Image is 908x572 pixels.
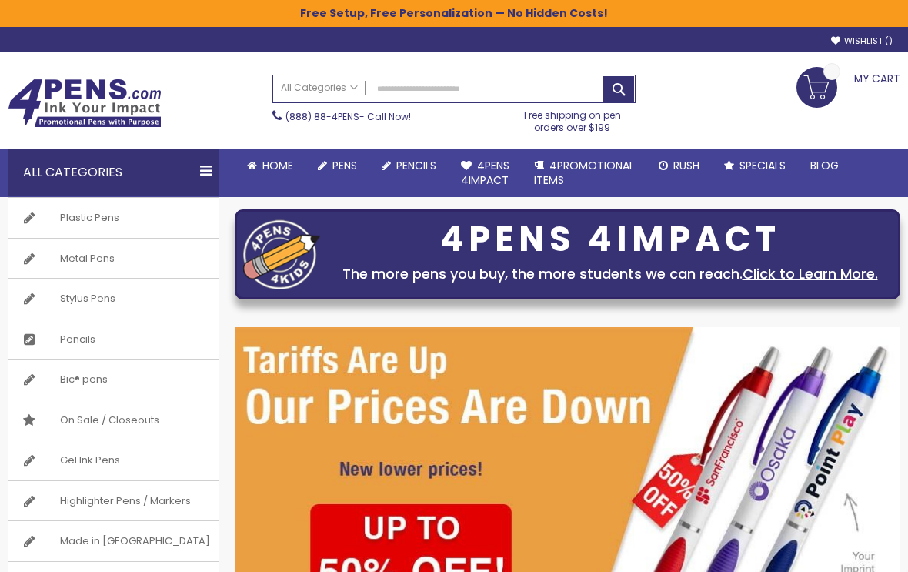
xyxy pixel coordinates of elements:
a: Rush [646,149,712,182]
span: Metal Pens [52,239,122,279]
span: All Categories [281,82,358,94]
div: All Categories [8,149,219,196]
span: Bic® pens [52,360,115,400]
a: Bic® pens [8,360,219,400]
span: Gel Ink Pens [52,440,128,480]
span: Home [262,158,293,173]
a: Metal Pens [8,239,219,279]
span: 4PROMOTIONAL ITEMS [534,158,634,188]
a: Click to Learn More. [743,264,878,283]
img: 4Pens Custom Pens and Promotional Products [8,79,162,128]
a: 4Pens4impact [449,149,522,197]
a: Blog [798,149,851,182]
span: Stylus Pens [52,279,123,319]
span: Made in [GEOGRAPHIC_DATA] [52,521,218,561]
span: Highlighter Pens / Markers [52,481,199,521]
a: (888) 88-4PENS [285,110,359,123]
a: Gel Ink Pens [8,440,219,480]
span: Pencils [396,158,436,173]
a: Pens [305,149,369,182]
a: All Categories [273,75,366,101]
a: Wishlist [831,35,893,47]
span: Specials [739,158,786,173]
a: Stylus Pens [8,279,219,319]
span: Plastic Pens [52,198,127,238]
a: Made in [GEOGRAPHIC_DATA] [8,521,219,561]
a: Pencils [369,149,449,182]
a: Highlighter Pens / Markers [8,481,219,521]
img: four_pen_logo.png [243,219,320,289]
a: Home [235,149,305,182]
span: Rush [673,158,699,173]
a: 4PROMOTIONALITEMS [522,149,646,197]
div: 4PENS 4IMPACT [328,223,892,256]
div: Free shipping on pen orders over $199 [509,103,635,134]
span: Blog [810,158,839,173]
span: Pencils [52,319,103,360]
a: Pencils [8,319,219,360]
span: Pens [332,158,357,173]
span: - Call Now! [285,110,411,123]
span: On Sale / Closeouts [52,400,167,440]
span: 4Pens 4impact [461,158,509,188]
a: Plastic Pens [8,198,219,238]
a: Specials [712,149,798,182]
div: The more pens you buy, the more students we can reach. [328,263,892,285]
a: On Sale / Closeouts [8,400,219,440]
